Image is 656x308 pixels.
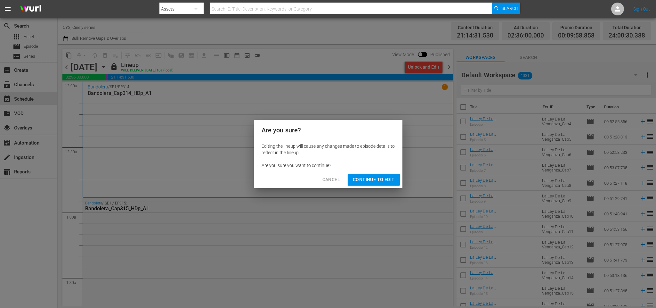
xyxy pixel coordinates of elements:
[262,162,395,169] div: Are you sure you want to continue?
[4,5,12,13] span: menu
[633,6,650,12] a: Sign Out
[501,3,518,14] span: Search
[262,125,395,135] h2: Are you sure?
[348,174,400,186] button: Continue to Edit
[15,2,46,17] img: ans4CAIJ8jUAAAAAAAAAAAAAAAAAAAAAAAAgQb4GAAAAAAAAAAAAAAAAAAAAAAAAJMjXAAAAAAAAAAAAAAAAAAAAAAAAgAT5G...
[322,176,340,184] span: Cancel
[262,143,395,156] div: Editing the lineup will cause any changes made to episode details to reflect in the lineup.
[353,176,394,184] span: Continue to Edit
[317,174,345,186] button: Cancel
